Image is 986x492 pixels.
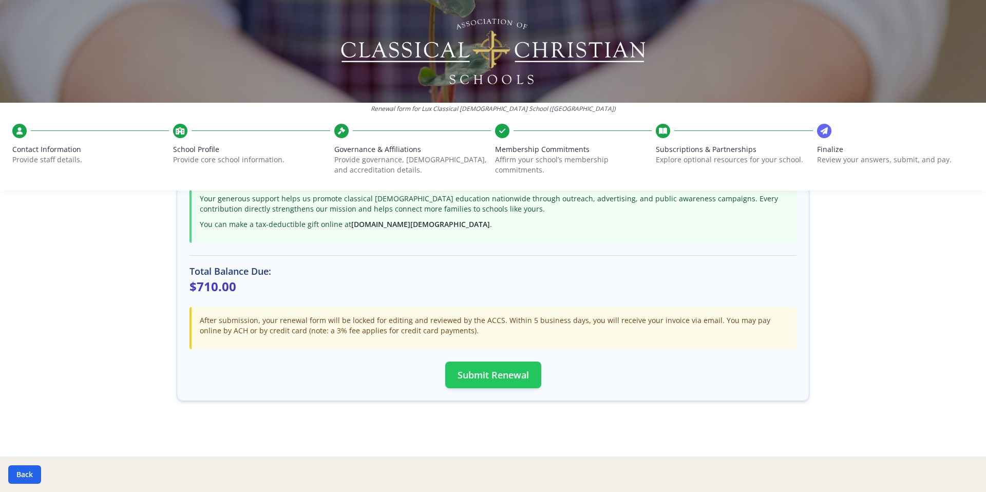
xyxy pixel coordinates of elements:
[656,144,812,155] span: Subscriptions & Partnerships
[200,315,788,336] p: After submission, your renewal form will be locked for editing and reviewed by the ACCS. Within 5...
[656,155,812,165] p: Explore optional resources for your school.
[8,465,41,484] button: Back
[339,15,647,87] img: Logo
[334,144,491,155] span: Governance & Affiliations
[351,219,490,229] a: [DOMAIN_NAME][DEMOGRAPHIC_DATA]
[12,155,169,165] p: Provide staff details.
[189,278,797,295] p: $710.00
[173,144,330,155] span: School Profile
[817,155,974,165] p: Review your answers, submit, and pay.
[445,362,541,388] button: Submit Renewal
[189,264,797,278] h3: Total Balance Due:
[334,155,491,175] p: Provide governance, [DEMOGRAPHIC_DATA], and accreditation details.
[495,155,652,175] p: Affirm your school’s membership commitments.
[200,194,788,214] p: Your generous support helps us promote classical [DEMOGRAPHIC_DATA] education nationwide through ...
[817,144,974,155] span: Finalize
[495,144,652,155] span: Membership Commitments
[12,144,169,155] span: Contact Information
[200,219,788,230] p: You can make a tax-deductible gift online at .
[173,155,330,165] p: Provide core school information.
